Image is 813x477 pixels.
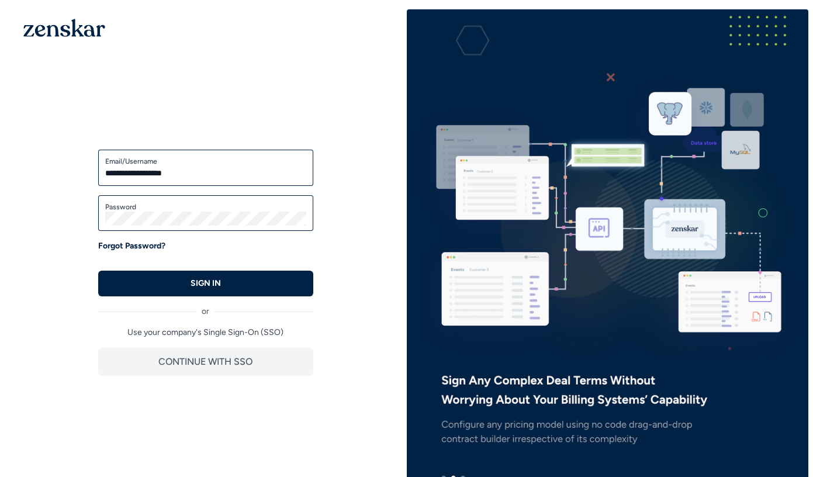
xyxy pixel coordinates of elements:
[98,327,313,338] p: Use your company's Single Sign-On (SSO)
[98,271,313,296] button: SIGN IN
[98,240,165,252] a: Forgot Password?
[105,202,306,212] label: Password
[98,348,313,376] button: CONTINUE WITH SSO
[98,296,313,317] div: or
[191,278,221,289] p: SIGN IN
[23,19,105,37] img: 1OGAJ2xQqyY4LXKgY66KYq0eOWRCkrZdAb3gUhuVAqdWPZE9SRJmCz+oDMSn4zDLXe31Ii730ItAGKgCKgCCgCikA4Av8PJUP...
[105,157,306,166] label: Email/Username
